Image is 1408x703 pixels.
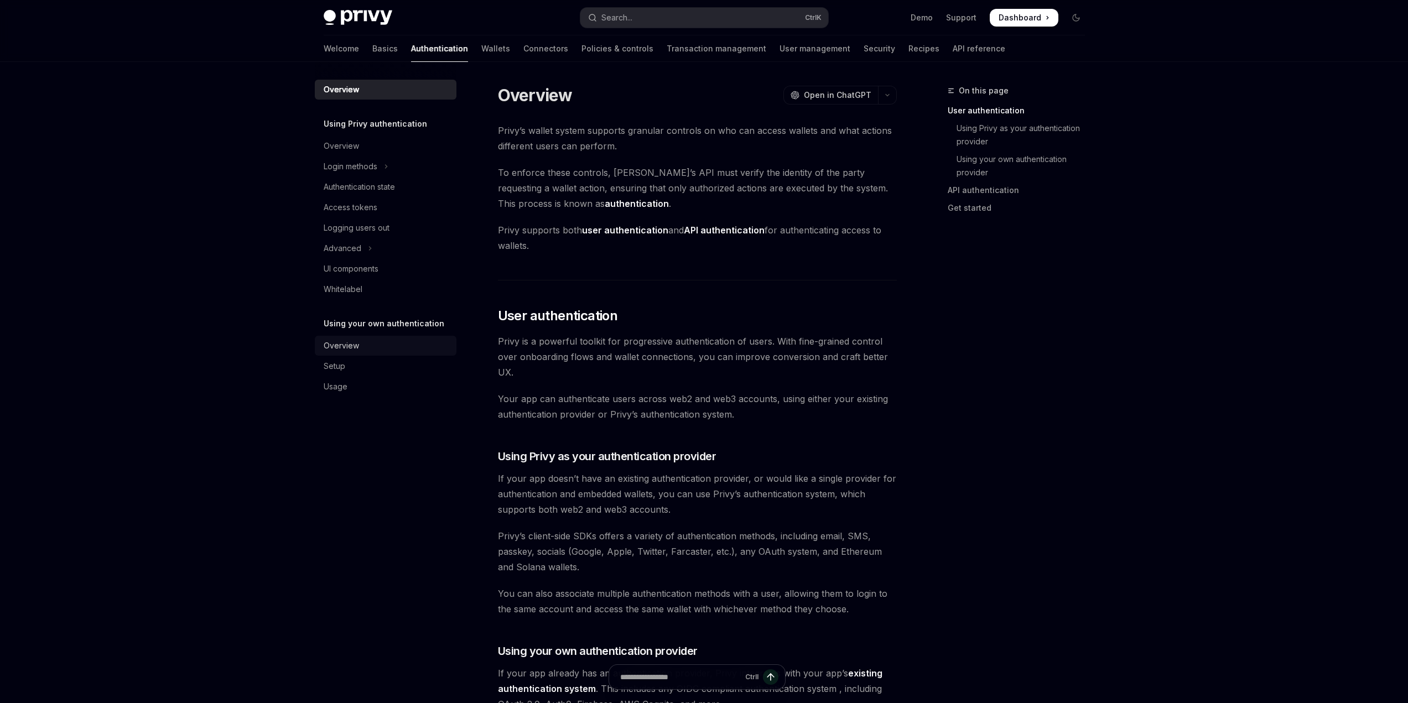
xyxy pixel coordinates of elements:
button: Toggle Advanced section [315,238,456,258]
a: User authentication [948,102,1094,119]
span: Privy is a powerful toolkit for progressive authentication of users. With fine-grained control ov... [498,334,897,380]
a: Using Privy as your authentication provider [948,119,1094,150]
span: Privy’s wallet system supports granular controls on who can access wallets and what actions diffe... [498,123,897,154]
button: Open search [580,8,828,28]
strong: user authentication [582,225,668,236]
div: Overview [324,339,359,352]
button: Send message [763,669,778,685]
div: UI components [324,262,378,275]
button: Toggle dark mode [1067,9,1085,27]
a: UI components [315,259,456,279]
a: Overview [315,336,456,356]
a: Logging users out [315,218,456,238]
a: API reference [953,35,1005,62]
a: Support [946,12,976,23]
a: Dashboard [990,9,1058,27]
div: Advanced [324,242,361,255]
span: Open in ChatGPT [804,90,871,101]
span: On this page [959,84,1009,97]
a: Basics [372,35,398,62]
span: Privy’s client-side SDKs offers a variety of authentication methods, including email, SMS, passke... [498,528,897,575]
span: Using Privy as your authentication provider [498,449,716,464]
div: Whitelabel [324,283,362,296]
a: Wallets [481,35,510,62]
strong: authentication [605,198,669,209]
div: Usage [324,380,347,393]
a: Access tokens [315,197,456,217]
a: Demo [911,12,933,23]
h1: Overview [498,85,573,105]
a: Setup [315,356,456,376]
span: To enforce these controls, [PERSON_NAME]’s API must verify the identity of the party requesting a... [498,165,897,211]
a: Recipes [908,35,939,62]
div: Logging users out [324,221,389,235]
span: You can also associate multiple authentication methods with a user, allowing them to login to the... [498,586,897,617]
span: Using your own authentication provider [498,643,698,659]
div: Overview [324,83,359,96]
strong: API authentication [684,225,765,236]
button: Open in ChatGPT [783,86,878,105]
div: Access tokens [324,201,377,214]
span: Ctrl K [805,13,822,22]
a: API authentication [948,181,1094,199]
input: Ask a question... [620,665,741,689]
h5: Using Privy authentication [324,117,427,131]
a: Authentication [411,35,468,62]
a: Whitelabel [315,279,456,299]
div: Search... [601,11,632,24]
a: Authentication state [315,177,456,197]
h5: Using your own authentication [324,317,444,330]
a: Overview [315,136,456,156]
a: Transaction management [667,35,766,62]
a: Security [864,35,895,62]
a: Welcome [324,35,359,62]
button: Toggle Login methods section [315,157,456,176]
div: Authentication state [324,180,395,194]
span: Privy supports both and for authenticating access to wallets. [498,222,897,253]
span: User authentication [498,307,618,325]
a: User management [780,35,850,62]
span: Your app can authenticate users across web2 and web3 accounts, using either your existing authent... [498,391,897,422]
a: Usage [315,377,456,397]
span: Dashboard [999,12,1041,23]
a: Policies & controls [581,35,653,62]
div: Overview [324,139,359,153]
a: Connectors [523,35,568,62]
a: Overview [315,80,456,100]
a: Using your own authentication provider [948,150,1094,181]
div: Setup [324,360,345,373]
span: If your app doesn’t have an existing authentication provider, or would like a single provider for... [498,471,897,517]
img: dark logo [324,10,392,25]
div: Login methods [324,160,377,173]
a: Get started [948,199,1094,217]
